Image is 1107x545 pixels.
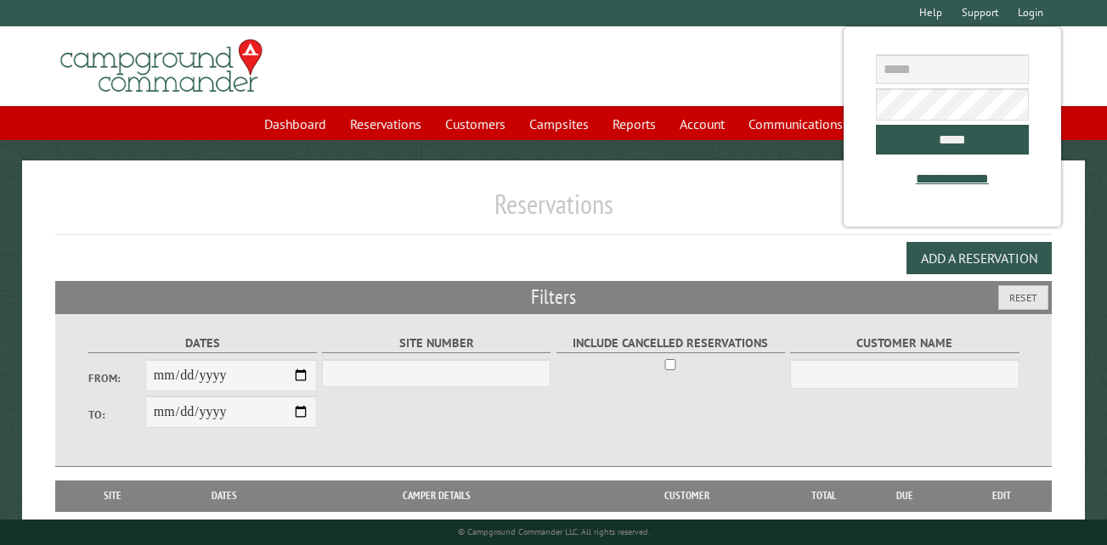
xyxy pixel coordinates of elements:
h1: Reservations [55,188,1052,234]
th: Due [858,480,952,511]
a: Reservations [340,108,432,140]
a: Customers [435,108,516,140]
label: From: [88,370,145,386]
th: Site [64,480,161,511]
label: Site Number [322,334,551,353]
label: To: [88,407,145,423]
th: Edit [952,480,1052,511]
th: Total [790,480,858,511]
a: Account [669,108,735,140]
a: Communications [738,108,853,140]
label: Include Cancelled Reservations [556,334,785,353]
h2: Filters [55,281,1052,313]
th: Dates [161,480,288,511]
a: Dashboard [254,108,336,140]
small: © Campground Commander LLC. All rights reserved. [458,526,650,537]
a: Reports [602,108,666,140]
button: Reset [998,285,1048,310]
button: Add a Reservation [906,242,1052,274]
img: Campground Commander [55,33,268,99]
label: Customer Name [790,334,1019,353]
label: Dates [88,334,317,353]
a: Campsites [519,108,599,140]
th: Camper Details [288,480,585,511]
th: Customer [585,480,790,511]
